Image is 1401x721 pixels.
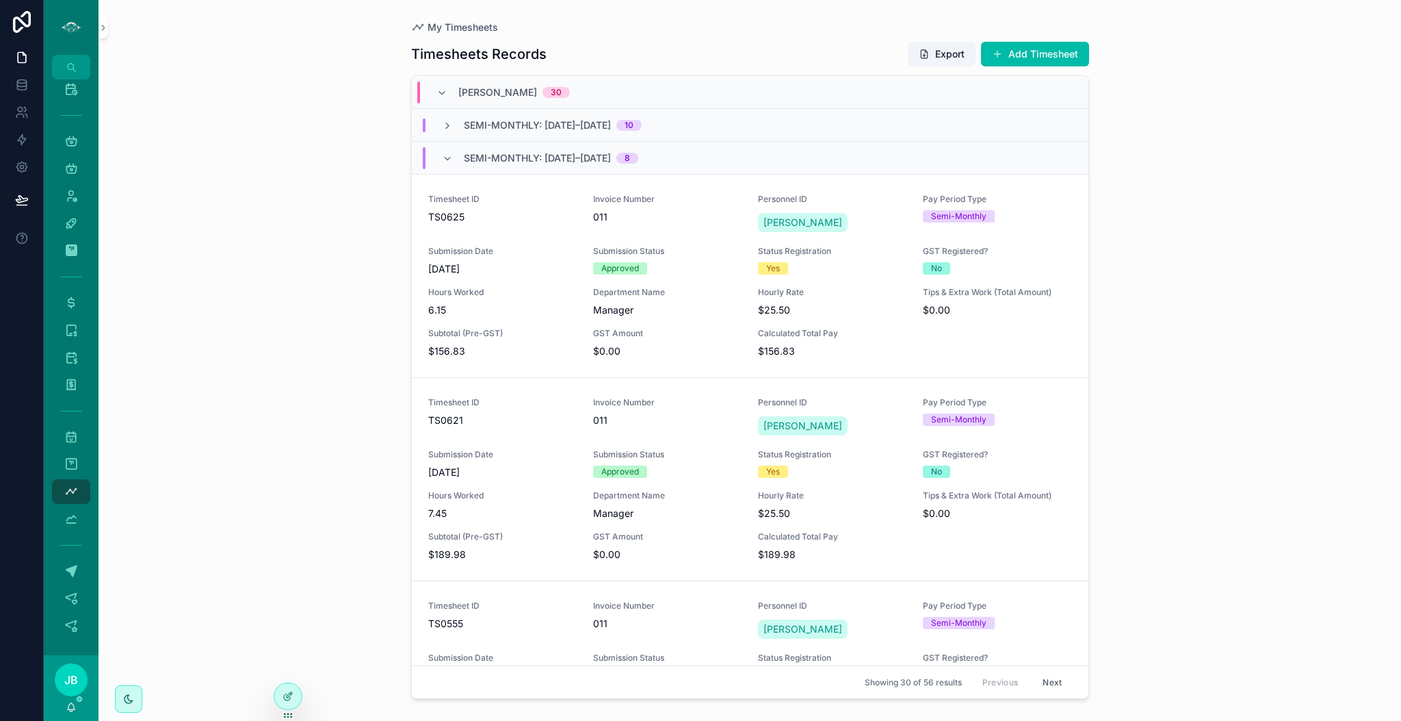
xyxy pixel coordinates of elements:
[758,490,906,501] span: Hourly Rate
[428,397,577,408] span: Timesheet ID
[593,617,742,631] span: 011
[428,548,577,561] span: $189.98
[428,287,577,298] span: Hours Worked
[758,449,906,460] span: Status Registration
[428,507,577,520] span: 7.45
[908,42,976,66] button: Export
[758,653,906,663] span: Status Registration
[625,120,633,131] div: 10
[60,16,82,38] img: App logo
[593,246,742,257] span: Submission Status
[593,194,742,205] span: Invoice Number
[758,548,906,561] span: $189.98
[428,328,577,339] span: Subtotal (Pre-GST)
[428,653,577,663] span: Submission Date
[1033,672,1071,693] button: Next
[464,118,611,132] span: Semi-Monthly: [DATE]–[DATE]
[865,677,962,688] span: Showing 30 of 56 results
[593,600,742,611] span: Invoice Number
[923,303,1071,317] span: $0.00
[428,194,577,205] span: Timesheet ID
[923,449,1071,460] span: GST Registered?
[428,344,577,358] span: $156.83
[981,42,1089,66] button: Add Timesheet
[428,617,577,631] span: TS0555
[551,87,562,98] div: 30
[758,620,848,639] a: [PERSON_NAME]
[593,210,742,224] span: 011
[931,262,942,275] div: No
[931,414,986,426] div: Semi-Monthly
[593,449,742,460] span: Submission Status
[428,414,577,427] span: TS0621
[758,246,906,257] span: Status Registration
[428,490,577,501] span: Hours Worked
[428,466,577,479] span: [DATE]
[931,210,986,223] div: Semi-Monthly
[758,328,906,339] span: Calculated Total Pay
[923,287,1071,298] span: Tips & Extra Work (Total Amount)
[428,600,577,611] span: Timesheet ID
[593,653,742,663] span: Submission Status
[923,194,1071,205] span: Pay Period Type
[923,490,1071,501] span: Tips & Extra Work (Total Amount)
[923,507,1071,520] span: $0.00
[64,672,78,688] span: JB
[766,466,780,478] div: Yes
[412,175,1088,378] a: Timesheet IDTS0625Invoice Number011Personnel ID[PERSON_NAME]Pay Period TypeSemi-MonthlySubmission...
[758,397,906,408] span: Personnel ID
[758,344,906,358] span: $156.83
[758,531,906,542] span: Calculated Total Pay
[763,419,842,433] span: [PERSON_NAME]
[763,622,842,636] span: [PERSON_NAME]
[758,303,906,317] span: $25.50
[625,153,630,164] div: 8
[593,548,742,561] span: $0.00
[593,344,742,358] span: $0.00
[428,246,577,257] span: Submission Date
[428,262,577,276] span: [DATE]
[593,287,742,298] span: Department Name
[923,397,1071,408] span: Pay Period Type
[411,45,547,64] h1: Timesheets Records
[758,416,848,435] a: [PERSON_NAME]
[593,490,742,501] span: Department Name
[593,414,742,427] span: 011
[923,600,1071,611] span: Pay Period Type
[464,151,611,165] span: Semi-Monthly: [DATE]–[DATE]
[758,213,848,232] a: [PERSON_NAME]
[44,79,99,655] div: scrollable content
[593,531,742,542] span: GST Amount
[428,210,577,224] span: TS0625
[923,653,1071,663] span: GST Registered?
[758,194,906,205] span: Personnel ID
[758,287,906,298] span: Hourly Rate
[428,449,577,460] span: Submission Date
[593,303,742,317] span: Manager
[428,303,577,317] span: 6.15
[758,600,906,611] span: Personnel ID
[593,507,742,520] span: Manager
[412,378,1088,581] a: Timesheet IDTS0621Invoice Number011Personnel ID[PERSON_NAME]Pay Period TypeSemi-MonthlySubmission...
[758,507,906,520] span: $25.50
[593,328,742,339] span: GST Amount
[428,21,498,34] span: My Timesheets
[593,397,742,408] span: Invoice Number
[601,262,639,275] div: Approved
[763,216,842,229] span: [PERSON_NAME]
[923,246,1071,257] span: GST Registered?
[411,21,498,34] a: My Timesheets
[428,531,577,542] span: Subtotal (Pre-GST)
[931,466,942,478] div: No
[458,86,537,99] span: [PERSON_NAME]
[931,617,986,629] div: Semi-Monthly
[766,262,780,275] div: Yes
[601,466,639,478] div: Approved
